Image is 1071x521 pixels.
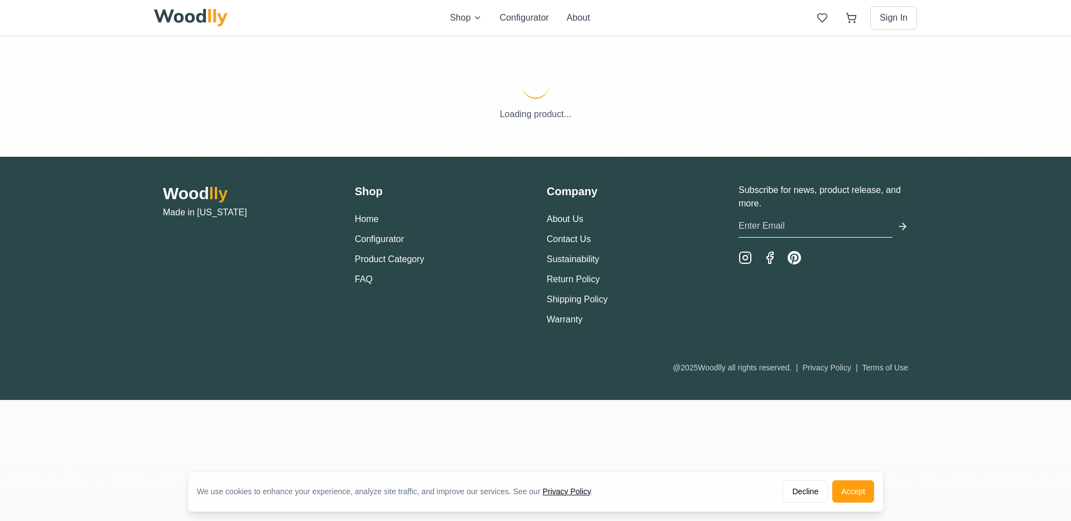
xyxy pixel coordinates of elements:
button: Configurator [500,11,549,25]
h2: Wood [163,184,332,204]
a: Privacy Policy [803,363,851,372]
button: Shop [450,11,481,25]
a: Pinterest [788,251,801,264]
a: Return Policy [547,274,600,284]
a: Privacy Policy [543,487,591,496]
span: | [856,363,858,372]
p: Subscribe for news, product release, and more. [739,184,908,210]
a: FAQ [355,274,373,284]
div: We use cookies to enhance your experience, analyze site traffic, and improve our services. See our . [197,486,602,497]
div: @ 2025 Woodlly all rights reserved. [673,362,908,373]
a: About Us [547,214,583,224]
button: Decline [783,480,828,503]
a: Warranty [547,315,582,324]
a: Instagram [739,251,752,264]
span: lly [209,184,228,202]
a: Home [355,214,379,224]
h3: Shop [355,184,524,199]
a: Product Category [355,254,424,264]
button: Accept [832,480,874,503]
a: Sustainability [547,254,599,264]
a: Terms of Use [862,363,908,372]
a: Facebook [763,251,776,264]
button: About [567,11,590,25]
input: Enter Email [739,215,893,238]
button: Sign In [870,6,917,30]
span: | [796,363,798,372]
p: Made in [US_STATE] [163,206,332,219]
button: Configurator [355,233,404,246]
p: Loading product... [154,108,917,121]
h3: Company [547,184,716,199]
a: Contact Us [547,234,591,244]
a: Shipping Policy [547,295,607,304]
img: Woodlly [154,9,228,27]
